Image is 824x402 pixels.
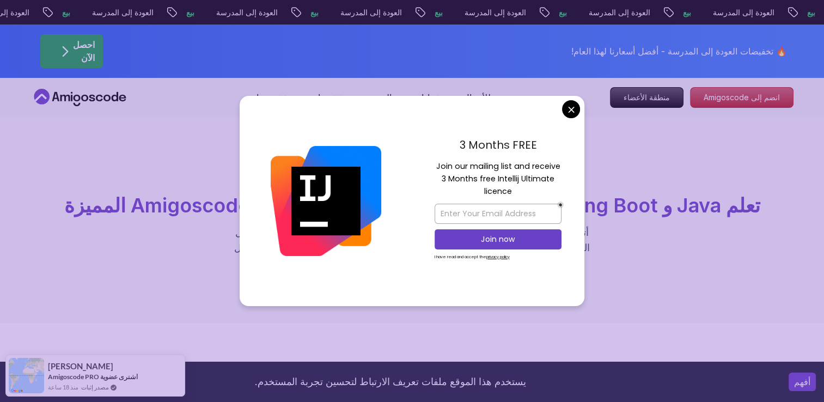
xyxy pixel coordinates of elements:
p: بيع [170,7,196,18]
button: موارد [310,91,343,113]
button: منتجات [248,91,288,113]
a: التسعير [364,91,392,104]
p: العودة إلى المدرسة [573,7,652,18]
p: منتجات [248,91,275,104]
a: منطقة الأعضاء [610,87,683,108]
button: قبول ملفات تعريف الارتباط [789,373,816,391]
p: بيع [667,7,693,18]
p: العودة إلى المدرسة [200,7,279,18]
p: أتقن المهارات المطلوبة مثل Java و Spring Boot و DevOps و React والمزيد من خلال الدورات العملية ال... [229,225,595,271]
span: تعلم Java و Spring Boot و DevOps والمزيد باستخدام دورات Amigoscode المميزة [64,193,760,217]
p: موارد [310,91,329,104]
p: احصل الآن [73,38,95,64]
p: منطقة الأعضاء [611,88,683,107]
p: بيع [419,7,444,18]
p: العودة إلى المدرسة [325,7,404,18]
img: صورة إخطار الدليل الاجتماعي Provesource [9,358,44,393]
a: شهادات [413,91,441,104]
span: منذ 18 ساعة [48,382,78,392]
a: عضوية Amigoscode PRO [48,373,118,381]
div: يستخدم هذا الموقع ملفات تعريف الارتباط لتحسين تجربة المستخدم. [8,370,772,394]
a: للأعمال [463,91,491,104]
p: بيع [791,7,817,18]
a: مصدر إثبات [81,382,109,392]
p: بيع [46,7,72,18]
span: [PERSON_NAME] [48,362,113,371]
p: 🔥 تخفيضات العودة إلى المدرسة - أفضل أسعارنا لهذا العام! [571,45,787,58]
a: انضم إلى Amigoscode [690,87,794,108]
p: العودة إلى المدرسة [697,7,776,18]
p: انضم إلى Amigoscode [691,88,793,107]
p: بيع [295,7,320,18]
span: اشترى [119,372,138,381]
p: العودة إلى المدرسة [449,7,528,18]
p: العودة إلى المدرسة [76,7,155,18]
p: بيع [543,7,569,18]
